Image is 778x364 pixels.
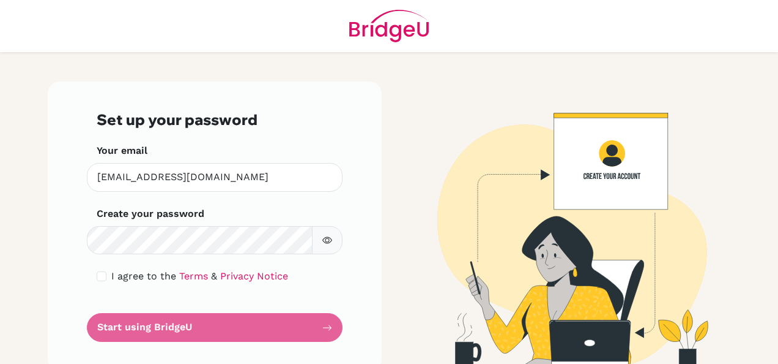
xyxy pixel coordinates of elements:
span: & [211,270,217,282]
h3: Set up your password [97,111,333,129]
label: Your email [97,143,147,158]
input: Insert your email* [87,163,343,192]
span: I agree to the [111,270,176,282]
a: Terms [179,270,208,282]
a: Privacy Notice [220,270,288,282]
label: Create your password [97,207,204,221]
